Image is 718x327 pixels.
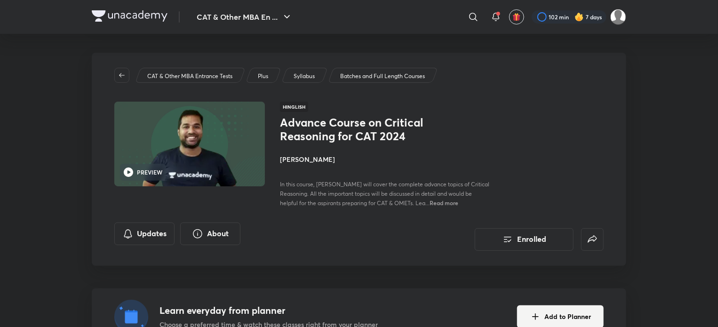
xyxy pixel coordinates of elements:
a: Company Logo [92,10,168,24]
h4: [PERSON_NAME] [280,154,491,164]
button: About [180,223,240,245]
img: avatar [512,13,521,21]
img: Thumbnail [113,101,266,187]
img: streak [574,12,584,22]
span: Hinglish [280,102,308,112]
img: Aparna Dubey [610,9,626,25]
button: Updates [114,223,175,245]
p: Syllabus [294,72,315,80]
a: Syllabus [292,72,317,80]
a: Plus [256,72,270,80]
button: avatar [509,9,524,24]
a: Batches and Full Length Courses [339,72,427,80]
a: CAT & Other MBA Entrance Tests [146,72,234,80]
button: false [581,228,604,251]
button: Enrolled [475,228,574,251]
img: Company Logo [92,10,168,22]
p: Plus [258,72,268,80]
span: In this course, [PERSON_NAME] will cover the complete advance topics of Critical Reasoning. All t... [280,181,489,207]
h1: Advance Course on Critical Reasoning for CAT 2024 [280,116,434,143]
span: Read more [430,199,458,207]
button: CAT & Other MBA En ... [191,8,298,26]
h6: PREVIEW [137,168,162,176]
h4: Learn everyday from planner [160,303,378,318]
p: CAT & Other MBA Entrance Tests [147,72,232,80]
p: Batches and Full Length Courses [340,72,425,80]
